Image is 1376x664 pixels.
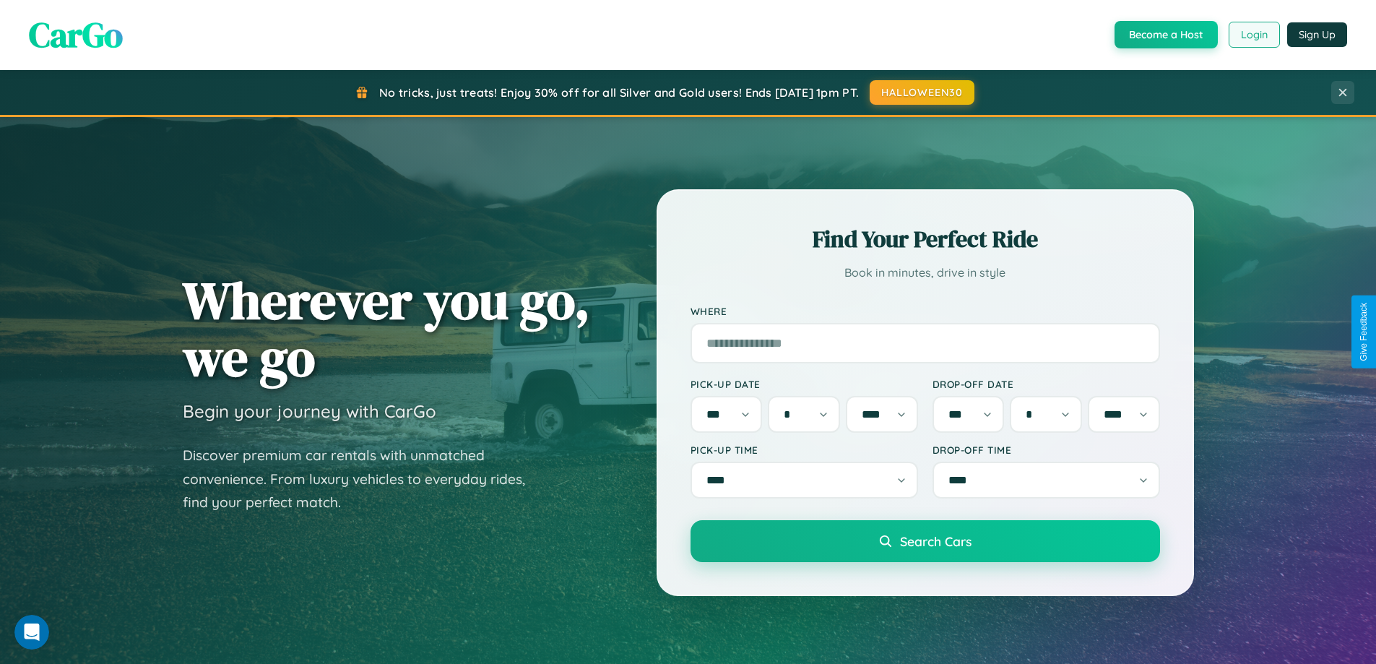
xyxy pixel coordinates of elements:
[1115,21,1218,48] button: Become a Host
[933,378,1160,390] label: Drop-off Date
[1287,22,1347,47] button: Sign Up
[183,444,544,514] p: Discover premium car rentals with unmatched convenience. From luxury vehicles to everyday rides, ...
[183,400,436,422] h3: Begin your journey with CarGo
[691,305,1160,317] label: Where
[691,444,918,456] label: Pick-up Time
[691,262,1160,283] p: Book in minutes, drive in style
[14,615,49,650] iframe: Intercom live chat
[900,533,972,549] span: Search Cars
[691,223,1160,255] h2: Find Your Perfect Ride
[691,378,918,390] label: Pick-up Date
[183,272,590,386] h1: Wherever you go, we go
[1229,22,1280,48] button: Login
[691,520,1160,562] button: Search Cars
[29,11,123,59] span: CarGo
[933,444,1160,456] label: Drop-off Time
[379,85,859,100] span: No tricks, just treats! Enjoy 30% off for all Silver and Gold users! Ends [DATE] 1pm PT.
[870,80,974,105] button: HALLOWEEN30
[1359,303,1369,361] div: Give Feedback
